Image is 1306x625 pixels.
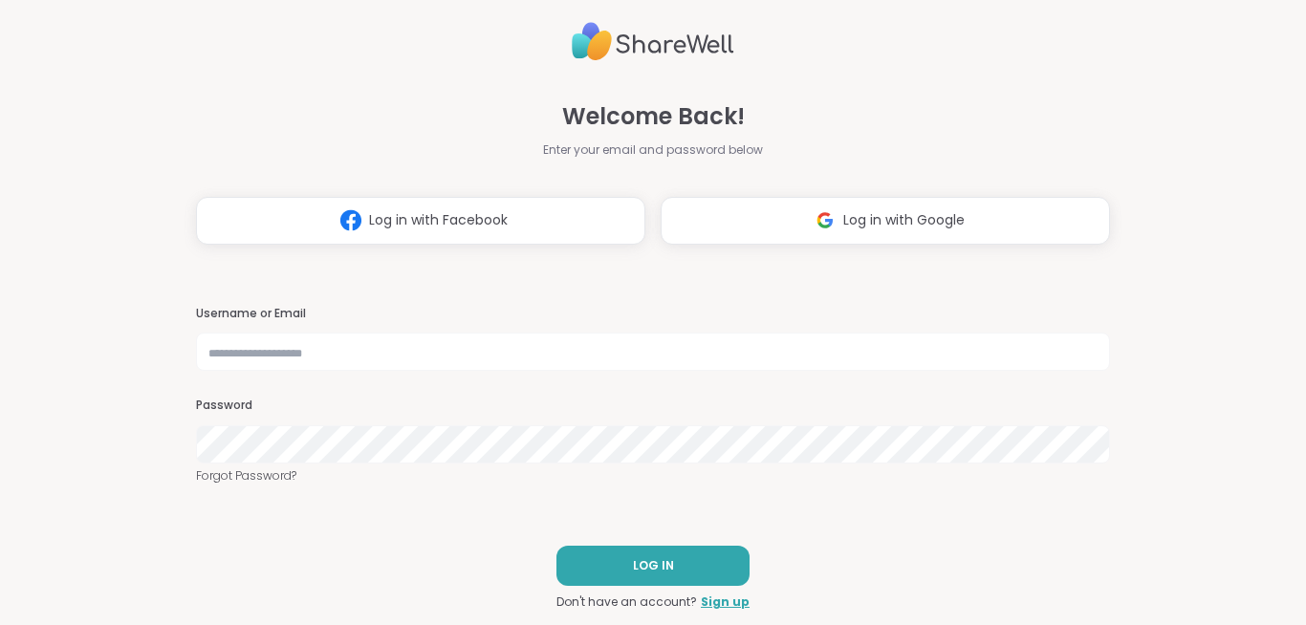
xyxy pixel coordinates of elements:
span: Welcome Back! [562,99,745,134]
img: ShareWell Logomark [333,203,369,238]
img: ShareWell Logomark [807,203,843,238]
h3: Username or Email [196,306,1110,322]
button: Log in with Google [661,197,1110,245]
button: LOG IN [556,546,750,586]
h3: Password [196,398,1110,414]
span: LOG IN [633,557,674,574]
img: ShareWell Logo [572,14,734,69]
a: Forgot Password? [196,467,1110,485]
span: Log in with Facebook [369,210,508,230]
a: Sign up [701,593,750,611]
span: Don't have an account? [556,593,697,611]
span: Log in with Google [843,210,965,230]
span: Enter your email and password below [543,141,763,159]
button: Log in with Facebook [196,197,645,245]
